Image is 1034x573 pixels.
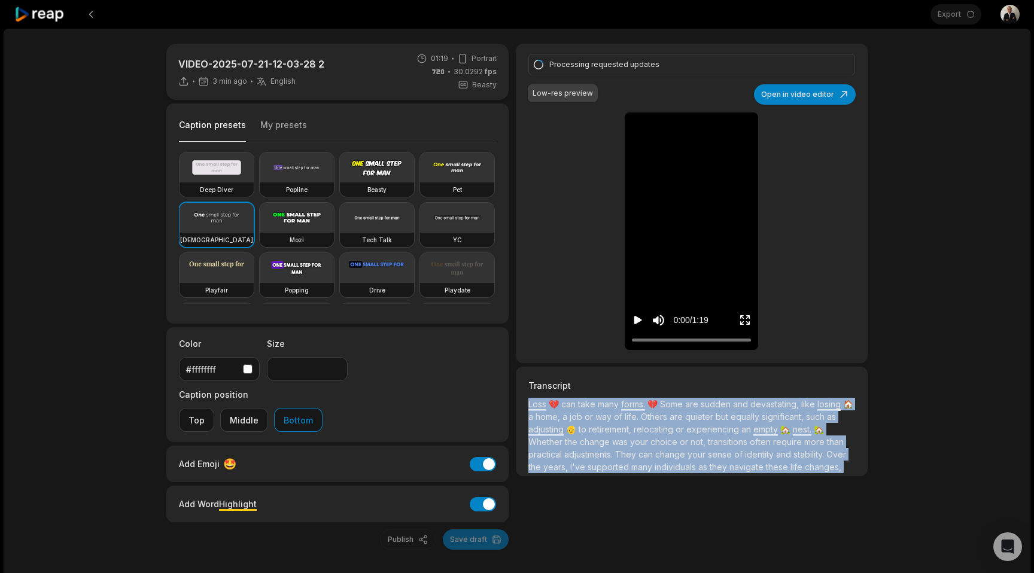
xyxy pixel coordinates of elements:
span: forms. [621,399,647,409]
span: way [595,412,614,422]
span: relocating [634,424,676,434]
span: retirement, [589,424,634,434]
span: are [685,399,701,409]
span: the [528,462,543,472]
span: can [638,449,655,459]
p: VIDEO-2025-07-21-12-03-28 2 [178,57,324,71]
span: Loss [528,399,549,409]
span: 3 min ago [212,77,247,86]
span: and [733,399,750,409]
div: Processing requested updates [549,59,831,70]
h3: Popline [286,185,308,194]
span: change [655,449,688,459]
span: transitions [708,437,750,447]
button: #ffffffff [179,357,260,381]
span: as [698,462,710,472]
span: Over [826,449,846,459]
span: fps [485,67,497,76]
span: like [801,399,817,409]
span: sudden [701,399,733,409]
button: Publish [380,529,436,550]
span: individuals [655,462,698,472]
span: or [676,424,686,434]
span: 01:19 [431,53,448,64]
span: practical [528,449,564,459]
span: an [741,424,753,434]
span: they [710,462,729,472]
span: or [680,437,691,447]
span: can [561,399,578,409]
p: 💔 💔 🏠 👴 🏡 🏡 🌟 🌟 🤝 🤝 📞 📞 📞 🔍 [528,398,855,473]
span: life. [625,412,641,422]
span: Portrait [472,53,497,64]
button: My presets [260,119,307,142]
span: take [578,399,598,409]
span: devastating, [750,399,801,409]
h3: Transcript [528,379,855,392]
span: supported [588,462,631,472]
button: Caption presets [179,119,246,142]
span: Add Emoji [179,458,220,470]
span: require [773,437,804,447]
span: adjustments. [564,449,615,459]
div: Add Word [179,496,257,512]
h3: Mozi [290,235,304,245]
span: often [750,437,773,447]
h3: Popping [285,285,309,295]
span: adjusting [528,424,566,434]
span: are [670,412,685,422]
span: losing [817,399,843,409]
span: was [612,437,630,447]
button: Open in video editor [754,84,856,105]
span: of [614,412,625,422]
span: a [528,412,536,422]
button: Bottom [274,408,323,432]
h3: Playfair [205,285,228,295]
div: Low-res preview [533,88,593,99]
span: or [585,412,595,422]
span: 30.0292 [454,66,497,77]
button: Play video [632,309,644,331]
span: Some [660,399,685,409]
span: nest. [793,424,814,434]
h3: Playdate [445,285,470,295]
label: Size [267,337,348,350]
span: Highlight [219,499,257,509]
span: 🤩 [223,456,236,472]
span: They [615,449,638,459]
span: but [716,412,731,422]
span: stability. [793,449,826,459]
h3: [DEMOGRAPHIC_DATA] [180,235,253,245]
span: job [570,412,585,422]
button: Top [179,408,214,432]
span: more [804,437,827,447]
span: quieter [685,412,716,422]
span: and [776,449,793,459]
button: Mute sound [651,313,666,328]
span: many [598,399,621,409]
span: changes, [805,462,841,472]
div: #ffffffff [186,363,238,376]
h3: YC [453,235,462,245]
span: experiencing [686,424,741,434]
h3: Tech Talk [362,235,392,245]
h3: Deep Diver [200,185,233,194]
span: as [827,412,836,422]
span: your [630,437,650,447]
button: Enter Fullscreen [739,309,751,331]
button: Middle [220,408,268,432]
span: change [580,437,612,447]
div: 0:00 / 1:19 [673,314,708,327]
span: empty [753,424,780,434]
span: than [827,437,844,447]
span: such [806,412,827,422]
span: these [766,462,790,472]
span: to [579,424,589,434]
span: your [688,449,708,459]
span: of [734,449,745,459]
h3: Pet [453,185,462,194]
span: many [631,462,655,472]
div: Open Intercom Messenger [993,532,1022,561]
span: the [565,437,580,447]
span: English [270,77,296,86]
